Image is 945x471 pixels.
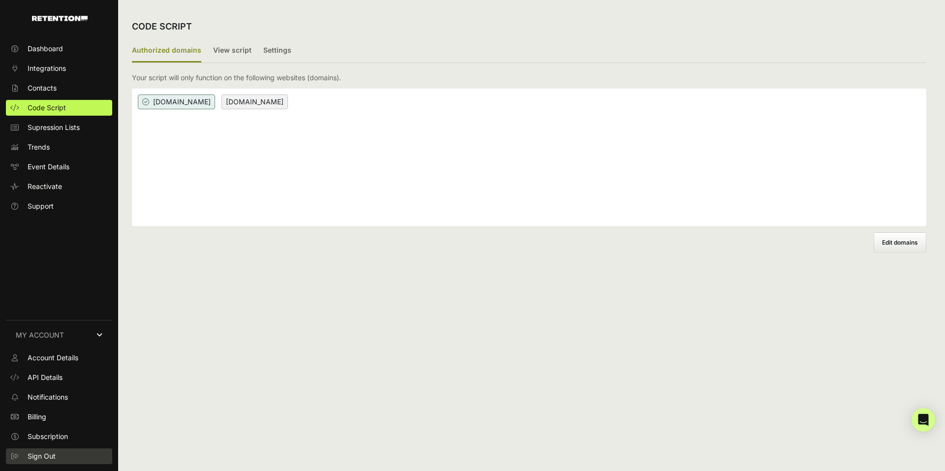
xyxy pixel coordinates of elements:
[6,80,112,96] a: Contacts
[28,373,63,382] span: API Details
[6,100,112,116] a: Code Script
[6,429,112,444] a: Subscription
[28,103,66,113] span: Code Script
[6,198,112,214] a: Support
[28,451,56,461] span: Sign Out
[6,389,112,405] a: Notifications
[6,320,112,350] a: MY ACCOUNT
[28,123,80,132] span: Supression Lists
[6,409,112,425] a: Billing
[6,370,112,385] a: API Details
[28,182,62,191] span: Reactivate
[6,179,112,194] a: Reactivate
[221,94,288,109] span: [DOMAIN_NAME]
[28,162,69,172] span: Event Details
[6,350,112,366] a: Account Details
[6,159,112,175] a: Event Details
[6,448,112,464] a: Sign Out
[28,44,63,54] span: Dashboard
[16,330,64,340] span: MY ACCOUNT
[32,16,88,21] img: Retention.com
[6,139,112,155] a: Trends
[263,39,291,63] label: Settings
[132,39,201,63] label: Authorized domains
[28,412,46,422] span: Billing
[28,353,78,363] span: Account Details
[132,20,192,33] h2: CODE SCRIPT
[138,94,215,109] span: [DOMAIN_NAME]
[6,41,112,57] a: Dashboard
[6,120,112,135] a: Supression Lists
[28,432,68,441] span: Subscription
[28,142,50,152] span: Trends
[28,392,68,402] span: Notifications
[882,239,918,246] span: Edit domains
[6,61,112,76] a: Integrations
[28,201,54,211] span: Support
[28,63,66,73] span: Integrations
[213,39,252,63] label: View script
[912,408,935,432] div: Open Intercom Messenger
[132,73,341,83] p: Your script will only function on the following websites (domains).
[28,83,57,93] span: Contacts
